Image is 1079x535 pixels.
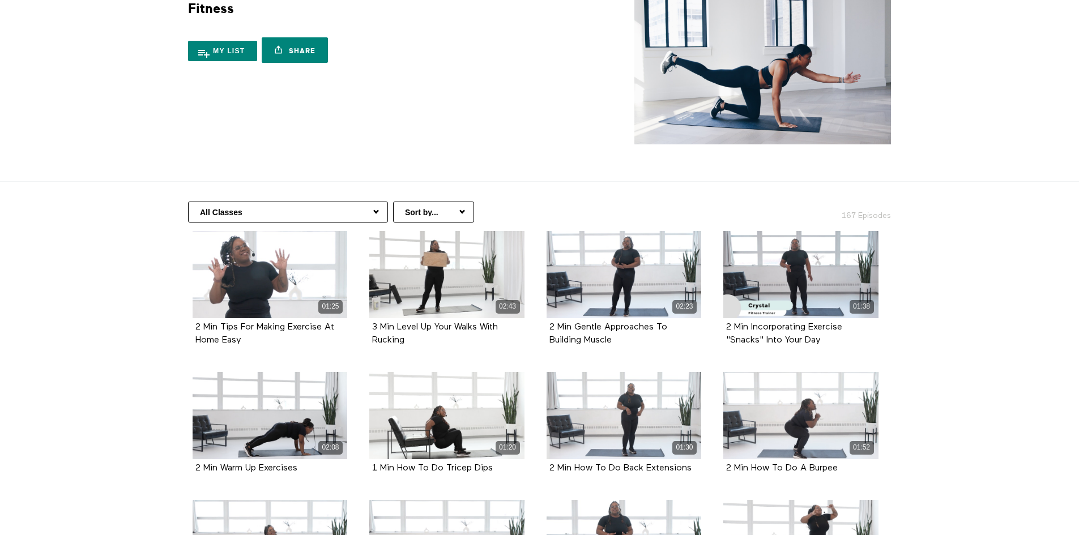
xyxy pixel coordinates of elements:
a: 3 Min Level Up Your Walks With Rucking 02:43 [369,231,524,318]
div: 02:08 [318,441,343,454]
strong: 3 Min Level Up Your Walks With Rucking [372,323,498,345]
a: 2 Min How To Do A Burpee 01:52 [723,372,878,459]
strong: 2 Min Tips For Making Exercise At Home Easy [195,323,334,345]
a: 3 Min Level Up Your Walks With Rucking [372,323,498,344]
a: 2 Min Gentle Approaches To Building Muscle [549,323,667,344]
a: 2 Min Tips For Making Exercise At Home Easy [195,323,334,344]
strong: 2 Min Gentle Approaches To Building Muscle [549,323,667,345]
div: 01:20 [496,441,520,454]
div: 02:23 [672,300,697,313]
a: 2 Min Gentle Approaches To Building Muscle 02:23 [547,231,702,318]
strong: 2 Min Warm Up Exercises [195,464,297,473]
a: 2 Min How To Do Back Extensions [549,464,692,472]
div: 01:25 [318,300,343,313]
h2: 167 Episodes [770,202,898,221]
a: 2 Min How To Do Back Extensions 01:30 [547,372,702,459]
div: 01:30 [672,441,697,454]
a: Share [262,37,327,63]
a: 2 Min Warm Up Exercises 02:08 [193,372,348,459]
strong: 1 Min How To Do Tricep Dips [372,464,493,473]
: 2 Min Incorporating Exercise "Snacks" Into Your Day [726,323,842,344]
a: 2 Min How To Do A Burpee [726,464,838,472]
div: 01:52 [850,441,874,454]
button: My list [188,41,257,61]
: 2 Min Incorporating Exercise "Snacks" Into Your Day 01:38 [723,231,878,318]
a: 2 Min Tips For Making Exercise At Home Easy 01:25 [193,231,348,318]
a: 2 Min Warm Up Exercises [195,464,297,472]
a: 1 Min How To Do Tricep Dips 01:20 [369,372,524,459]
div: 02:43 [496,300,520,313]
a: 1 Min How To Do Tricep Dips [372,464,493,472]
strong: 2 Min Incorporating Exercise "Snacks" Into Your Day [726,323,842,345]
strong: 2 Min How To Do A Burpee [726,464,838,473]
strong: 2 Min How To Do Back Extensions [549,464,692,473]
div: 01:38 [850,300,874,313]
